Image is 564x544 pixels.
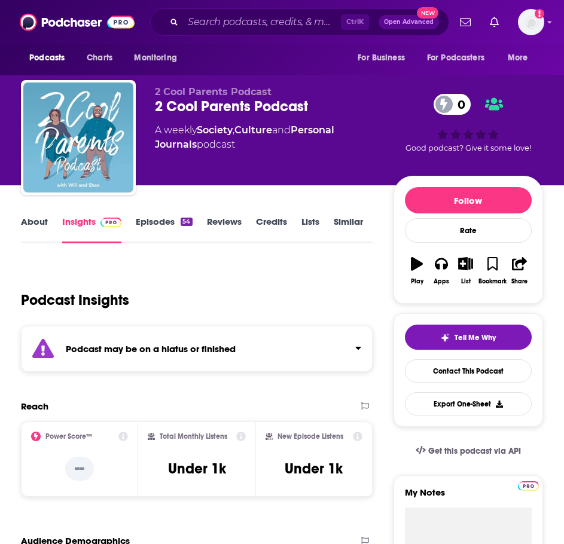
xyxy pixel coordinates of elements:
button: Show profile menu [518,9,544,35]
button: Export One-Sheet [405,392,532,415]
a: Episodes54 [136,216,192,243]
span: Tell Me Why [455,333,496,343]
a: InsightsPodchaser Pro [62,216,121,243]
img: Podchaser Pro [100,218,121,227]
svg: Add a profile image [535,9,544,19]
button: List [453,249,478,292]
img: Podchaser Pro [518,481,539,491]
h1: Podcast Insights [21,291,129,309]
span: For Podcasters [427,50,484,66]
h2: New Episode Listens [278,432,343,441]
button: Share [507,249,532,292]
a: Society [197,124,233,136]
span: Monitoring [134,50,176,66]
a: Show notifications dropdown [455,12,475,32]
label: My Notes [405,487,532,508]
span: Logged in as GregKubie [518,9,544,35]
h3: Under 1k [285,460,343,478]
span: Ctrl K [341,14,369,30]
div: 0Good podcast? Give it some love! [394,86,543,160]
button: tell me why sparkleTell Me Why [405,325,532,350]
img: User Profile [518,9,544,35]
div: List [461,278,471,285]
button: open menu [21,47,80,69]
div: Bookmark [478,278,507,285]
a: Charts [79,47,120,69]
div: Rate [405,218,532,243]
span: Get this podcast via API [428,446,521,456]
span: Podcasts [29,50,65,66]
span: More [508,50,528,66]
button: Open AdvancedNew [379,15,439,29]
section: Click to expand status details [21,326,373,372]
a: Credits [256,216,287,243]
span: Charts [87,50,112,66]
a: Culture [234,124,272,136]
span: New [417,7,438,19]
button: Apps [429,249,454,292]
p: -- [65,457,94,481]
div: Share [511,278,528,285]
span: Good podcast? Give it some love! [406,143,531,152]
span: 2 Cool Parents Podcast [155,86,272,97]
button: open menu [499,47,543,69]
button: Bookmark [478,249,507,292]
h2: Power Score™ [45,432,92,441]
span: 0 [446,94,471,115]
a: 0 [434,94,471,115]
div: A weekly podcast [155,123,394,152]
h3: Under 1k [168,460,226,478]
input: Search podcasts, credits, & more... [183,13,341,32]
a: Get this podcast via API [406,436,531,466]
a: About [21,216,48,243]
a: Personal Journals [155,124,334,150]
a: Contact This Podcast [405,359,532,383]
h2: Reach [21,401,48,412]
img: Podchaser - Follow, Share and Rate Podcasts [20,11,135,33]
strong: Podcast may be on a hiatus or finished [66,343,236,354]
span: , [233,124,234,136]
div: 54 [181,218,192,226]
div: Apps [434,278,449,285]
a: Pro website [518,479,539,491]
button: open menu [126,47,192,69]
span: For Business [358,50,405,66]
span: and [272,124,291,136]
a: Reviews [207,216,242,243]
h2: Total Monthly Listens [160,432,227,441]
a: Show notifications dropdown [485,12,504,32]
button: Follow [405,187,532,213]
button: Play [405,249,429,292]
div: Search podcasts, credits, & more... [150,8,449,36]
img: 2 Cool Parents Podcast [23,82,133,192]
div: Play [411,278,423,285]
span: Open Advanced [384,19,434,25]
button: open menu [349,47,420,69]
button: open menu [419,47,502,69]
a: Lists [301,216,319,243]
a: Similar [334,216,363,243]
img: tell me why sparkle [440,333,450,343]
